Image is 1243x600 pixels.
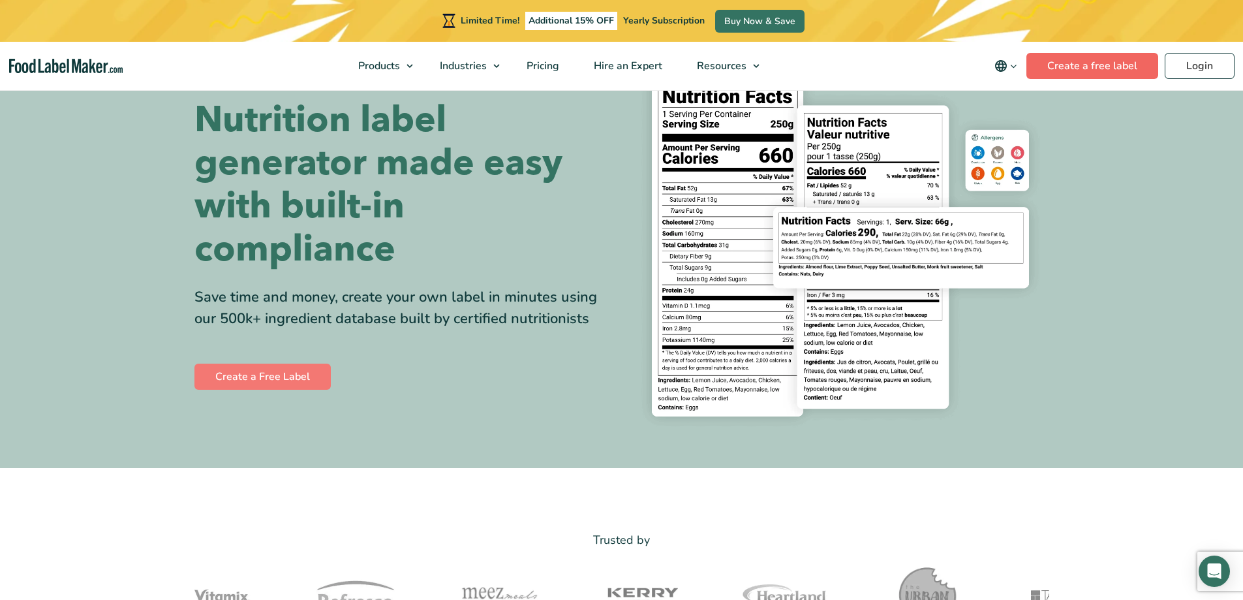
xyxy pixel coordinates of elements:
p: Trusted by [194,531,1049,550]
span: Yearly Subscription [623,14,705,27]
a: Industries [423,42,506,90]
span: Additional 15% OFF [525,12,617,30]
span: Products [354,59,401,73]
div: Save time and money, create your own label in minutes using our 500k+ ingredient database built b... [194,287,612,330]
a: Create a free label [1026,53,1158,79]
span: Pricing [523,59,560,73]
a: Hire an Expert [577,42,677,90]
a: Pricing [510,42,574,90]
span: Hire an Expert [590,59,664,73]
span: Limited Time! [461,14,519,27]
h1: Nutrition label generator made easy with built-in compliance [194,99,612,271]
span: Industries [436,59,488,73]
a: Buy Now & Save [715,10,805,33]
span: Resources [693,59,748,73]
div: Open Intercom Messenger [1199,556,1230,587]
a: Login [1165,53,1235,79]
a: Resources [680,42,766,90]
a: Create a Free Label [194,364,331,390]
a: Products [341,42,420,90]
